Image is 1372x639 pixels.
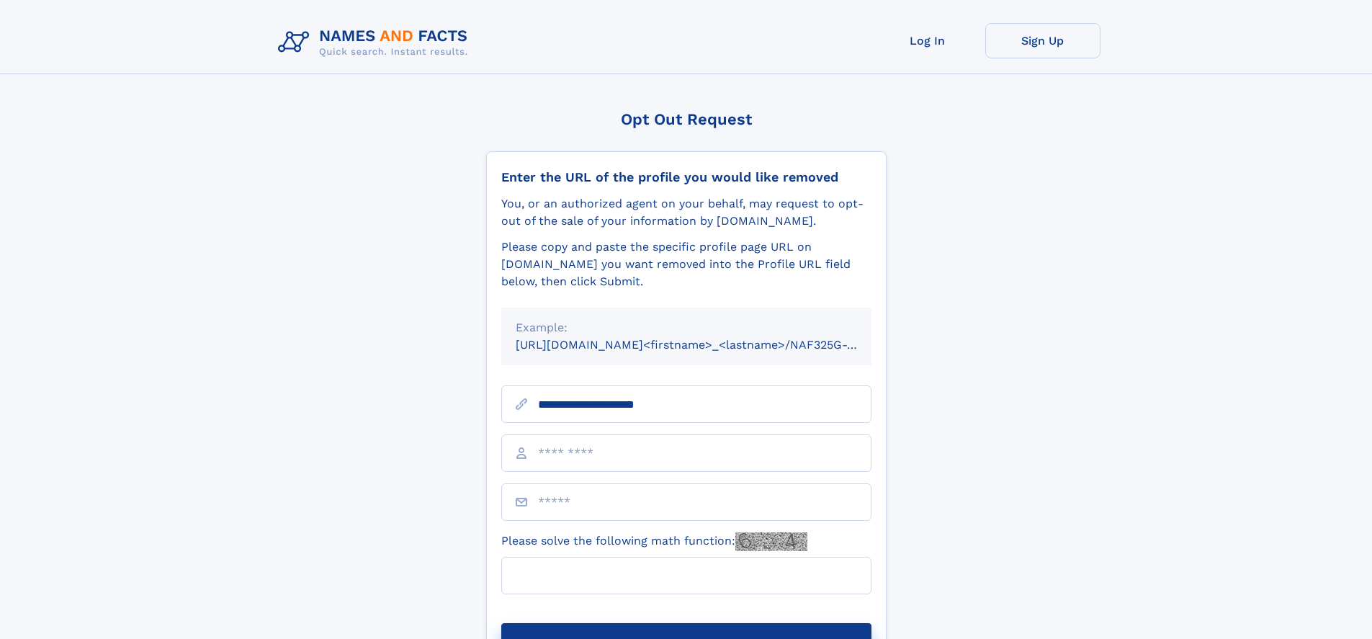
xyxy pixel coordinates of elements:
small: [URL][DOMAIN_NAME]<firstname>_<lastname>/NAF325G-xxxxxxxx [516,338,899,352]
div: Opt Out Request [486,110,887,128]
div: You, or an authorized agent on your behalf, may request to opt-out of the sale of your informatio... [501,195,871,230]
a: Log In [870,23,985,58]
div: Enter the URL of the profile you would like removed [501,169,871,185]
div: Example: [516,319,857,336]
label: Please solve the following math function: [501,532,807,551]
div: Please copy and paste the specific profile page URL on [DOMAIN_NAME] you want removed into the Pr... [501,238,871,290]
img: Logo Names and Facts [272,23,480,62]
a: Sign Up [985,23,1100,58]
